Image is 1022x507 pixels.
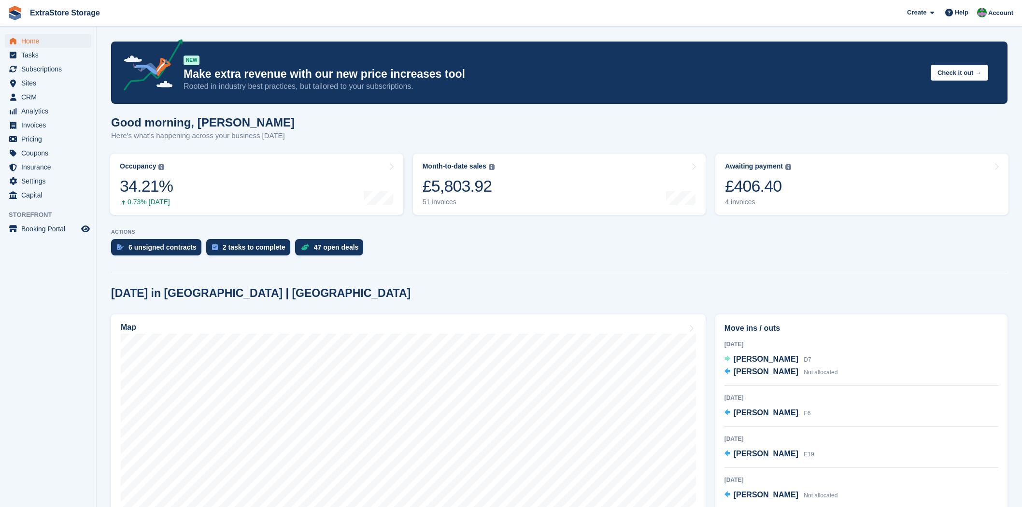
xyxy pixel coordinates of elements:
[734,408,798,417] span: [PERSON_NAME]
[724,323,998,334] h2: Move ins / outs
[413,154,706,215] a: Month-to-date sales £5,803.92 51 invoices
[206,239,295,260] a: 2 tasks to complete
[955,8,968,17] span: Help
[804,356,811,363] span: D7
[423,198,495,206] div: 51 invoices
[724,394,998,402] div: [DATE]
[734,491,798,499] span: [PERSON_NAME]
[184,56,199,65] div: NEW
[26,5,104,21] a: ExtraStore Storage
[8,6,22,20] img: stora-icon-8386f47178a22dfd0bd8f6a31ec36ba5ce8667c1dd55bd0f319d3a0aa187defe.svg
[21,132,79,146] span: Pricing
[21,62,79,76] span: Subscriptions
[212,244,218,250] img: task-75834270c22a3079a89374b754ae025e5fb1db73e45f91037f5363f120a921f8.svg
[5,90,91,104] a: menu
[21,90,79,104] span: CRM
[734,367,798,376] span: [PERSON_NAME]
[5,160,91,174] a: menu
[21,188,79,202] span: Capital
[184,81,923,92] p: Rooted in industry best practices, but tailored to your subscriptions.
[724,476,998,484] div: [DATE]
[5,62,91,76] a: menu
[931,65,988,81] button: Check it out →
[158,164,164,170] img: icon-info-grey-7440780725fd019a000dd9b08b2336e03edf1995a4989e88bcd33f0948082b44.svg
[21,48,79,62] span: Tasks
[21,160,79,174] span: Insurance
[5,174,91,188] a: menu
[804,410,810,417] span: F6
[725,176,791,196] div: £406.40
[977,8,987,17] img: Grant Daniel
[724,366,838,379] a: [PERSON_NAME] Not allocated
[301,244,309,251] img: deal-1b604bf984904fb50ccaf53a9ad4b4a5d6e5aea283cecdc64d6e3604feb123c2.svg
[184,67,923,81] p: Make extra revenue with our new price increases tool
[295,239,369,260] a: 47 open deals
[5,34,91,48] a: menu
[734,355,798,363] span: [PERSON_NAME]
[489,164,495,170] img: icon-info-grey-7440780725fd019a000dd9b08b2336e03edf1995a4989e88bcd33f0948082b44.svg
[423,176,495,196] div: £5,803.92
[907,8,926,17] span: Create
[21,104,79,118] span: Analytics
[21,222,79,236] span: Booking Portal
[725,162,783,170] div: Awaiting payment
[120,162,156,170] div: Occupancy
[724,489,838,502] a: [PERSON_NAME] Not allocated
[120,198,173,206] div: 0.73% [DATE]
[785,164,791,170] img: icon-info-grey-7440780725fd019a000dd9b08b2336e03edf1995a4989e88bcd33f0948082b44.svg
[5,76,91,90] a: menu
[988,8,1013,18] span: Account
[120,176,173,196] div: 34.21%
[9,210,96,220] span: Storefront
[724,340,998,349] div: [DATE]
[115,39,183,94] img: price-adjustments-announcement-icon-8257ccfd72463d97f412b2fc003d46551f7dbcb40ab6d574587a9cd5c0d94...
[110,154,403,215] a: Occupancy 34.21% 0.73% [DATE]
[21,146,79,160] span: Coupons
[5,132,91,146] a: menu
[734,450,798,458] span: [PERSON_NAME]
[5,222,91,236] a: menu
[21,34,79,48] span: Home
[5,188,91,202] a: menu
[715,154,1008,215] a: Awaiting payment £406.40 4 invoices
[223,243,285,251] div: 2 tasks to complete
[724,435,998,443] div: [DATE]
[111,239,206,260] a: 6 unsigned contracts
[111,287,411,300] h2: [DATE] in [GEOGRAPHIC_DATA] | [GEOGRAPHIC_DATA]
[423,162,486,170] div: Month-to-date sales
[121,323,136,332] h2: Map
[80,223,91,235] a: Preview store
[21,174,79,188] span: Settings
[128,243,197,251] div: 6 unsigned contracts
[725,198,791,206] div: 4 invoices
[5,146,91,160] a: menu
[111,229,1008,235] p: ACTIONS
[111,130,295,141] p: Here's what's happening across your business [DATE]
[5,48,91,62] a: menu
[804,492,837,499] span: Not allocated
[21,118,79,132] span: Invoices
[117,244,124,250] img: contract_signature_icon-13c848040528278c33f63329250d36e43548de30e8caae1d1a13099fd9432cc5.svg
[5,118,91,132] a: menu
[724,353,811,366] a: [PERSON_NAME] D7
[21,76,79,90] span: Sites
[804,451,814,458] span: E19
[724,407,811,420] a: [PERSON_NAME] F6
[5,104,91,118] a: menu
[314,243,359,251] div: 47 open deals
[111,116,295,129] h1: Good morning, [PERSON_NAME]
[804,369,837,376] span: Not allocated
[724,448,814,461] a: [PERSON_NAME] E19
